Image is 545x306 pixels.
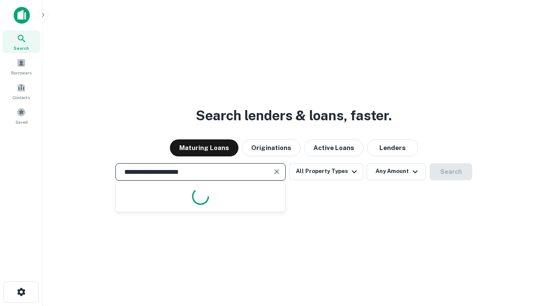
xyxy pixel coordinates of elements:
[196,105,392,126] h3: Search lenders & loans, faster.
[15,119,28,125] span: Saved
[271,166,283,178] button: Clear
[14,45,29,51] span: Search
[367,163,426,180] button: Any Amount
[170,139,238,156] button: Maturing Loans
[289,163,363,180] button: All Property Types
[3,104,40,127] a: Saved
[502,238,545,279] iframe: Chat Widget
[3,79,40,102] a: Contacts
[11,69,32,76] span: Borrowers
[13,94,30,101] span: Contacts
[242,139,301,156] button: Originations
[367,139,418,156] button: Lenders
[304,139,364,156] button: Active Loans
[14,7,30,24] img: capitalize-icon.png
[3,30,40,53] a: Search
[3,55,40,78] a: Borrowers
